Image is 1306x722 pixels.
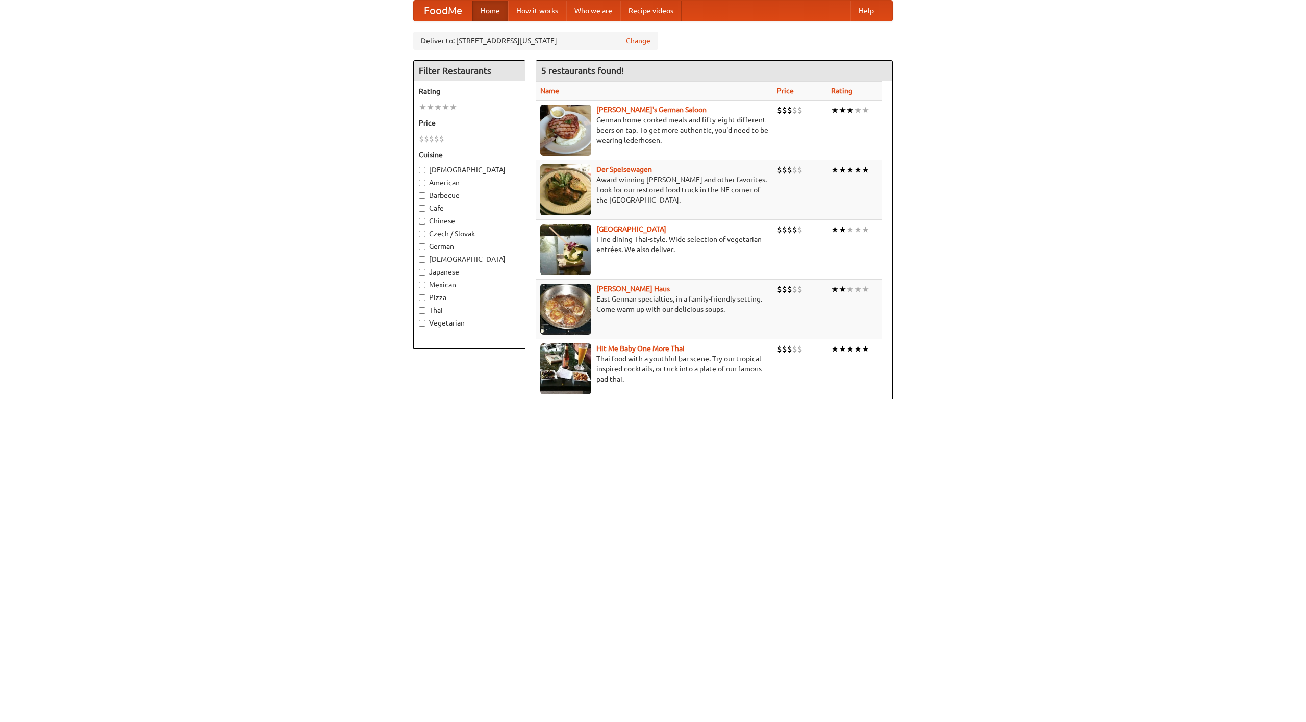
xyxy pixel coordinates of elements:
div: Deliver to: [STREET_ADDRESS][US_STATE] [413,32,658,50]
li: $ [797,284,802,295]
li: $ [792,343,797,355]
a: [PERSON_NAME]'s German Saloon [596,106,707,114]
li: ★ [862,105,869,116]
li: ★ [862,224,869,235]
li: ★ [839,164,846,176]
li: ★ [831,105,839,116]
a: Hit Me Baby One More Thai [596,344,685,353]
li: $ [792,224,797,235]
input: Vegetarian [419,320,425,327]
li: ★ [854,224,862,235]
p: German home-cooked meals and fifty-eight different beers on tap. To get more authentic, you'd nee... [540,115,769,145]
input: Thai [419,307,425,314]
ng-pluralize: 5 restaurants found! [541,66,624,76]
a: Who we are [566,1,620,21]
input: Pizza [419,294,425,301]
li: ★ [839,284,846,295]
a: Price [777,87,794,95]
li: ★ [839,343,846,355]
li: ★ [846,343,854,355]
label: [DEMOGRAPHIC_DATA] [419,165,520,175]
p: Thai food with a youthful bar scene. Try our tropical inspired cocktails, or tuck into a plate of... [540,354,769,384]
a: Rating [831,87,852,95]
li: ★ [434,102,442,113]
input: Cafe [419,205,425,212]
b: [GEOGRAPHIC_DATA] [596,225,666,233]
input: [DEMOGRAPHIC_DATA] [419,256,425,263]
li: ★ [846,284,854,295]
h5: Price [419,118,520,128]
label: Czech / Slovak [419,229,520,239]
a: Der Speisewagen [596,165,652,173]
li: ★ [839,224,846,235]
li: $ [777,105,782,116]
li: $ [439,133,444,144]
b: [PERSON_NAME] Haus [596,285,670,293]
li: ★ [442,102,449,113]
input: German [419,243,425,250]
a: Change [626,36,650,46]
li: ★ [831,224,839,235]
label: Chinese [419,216,520,226]
a: Help [850,1,882,21]
li: ★ [862,343,869,355]
label: American [419,178,520,188]
li: $ [787,224,792,235]
li: $ [777,284,782,295]
label: Pizza [419,292,520,303]
h5: Cuisine [419,150,520,160]
li: $ [792,164,797,176]
label: Thai [419,305,520,315]
label: Japanese [419,267,520,277]
p: Award-winning [PERSON_NAME] and other favorites. Look for our restored food truck in the NE corne... [540,175,769,205]
a: Recipe videos [620,1,682,21]
li: ★ [846,224,854,235]
li: $ [777,343,782,355]
li: $ [434,133,439,144]
label: German [419,241,520,252]
li: ★ [426,102,434,113]
li: ★ [831,164,839,176]
img: satay.jpg [540,224,591,275]
li: $ [797,224,802,235]
li: ★ [846,105,854,116]
img: babythai.jpg [540,343,591,394]
li: ★ [831,343,839,355]
li: $ [429,133,434,144]
label: Vegetarian [419,318,520,328]
input: Mexican [419,282,425,288]
li: $ [792,105,797,116]
input: Japanese [419,269,425,276]
label: Cafe [419,203,520,213]
label: Barbecue [419,190,520,201]
li: $ [797,105,802,116]
h4: Filter Restaurants [414,61,525,81]
li: $ [424,133,429,144]
li: $ [782,224,787,235]
a: Home [472,1,508,21]
li: ★ [854,284,862,295]
label: Mexican [419,280,520,290]
li: ★ [862,284,869,295]
li: $ [792,284,797,295]
li: $ [797,164,802,176]
li: $ [782,343,787,355]
a: FoodMe [414,1,472,21]
li: $ [787,105,792,116]
input: [DEMOGRAPHIC_DATA] [419,167,425,173]
p: East German specialties, in a family-friendly setting. Come warm up with our delicious soups. [540,294,769,314]
li: ★ [854,164,862,176]
li: ★ [419,102,426,113]
a: How it works [508,1,566,21]
img: speisewagen.jpg [540,164,591,215]
li: ★ [854,343,862,355]
img: esthers.jpg [540,105,591,156]
li: $ [782,164,787,176]
h5: Rating [419,86,520,96]
li: $ [787,343,792,355]
li: $ [777,224,782,235]
label: [DEMOGRAPHIC_DATA] [419,254,520,264]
